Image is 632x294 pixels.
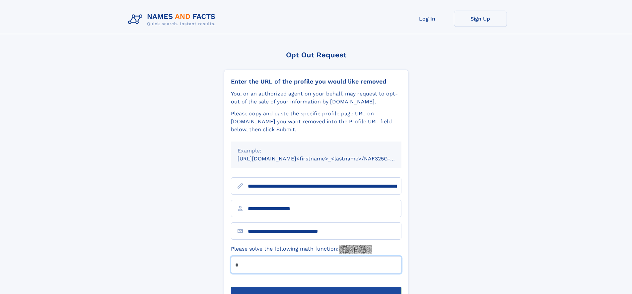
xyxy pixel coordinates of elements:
a: Log In [401,11,454,27]
div: Example: [238,147,395,155]
div: Please copy and paste the specific profile page URL on [DOMAIN_NAME] you want removed into the Pr... [231,110,401,134]
div: Enter the URL of the profile you would like removed [231,78,401,85]
label: Please solve the following math function: [231,245,372,254]
img: Logo Names and Facts [125,11,221,29]
small: [URL][DOMAIN_NAME]<firstname>_<lastname>/NAF325G-xxxxxxxx [238,155,414,162]
div: You, or an authorized agent on your behalf, may request to opt-out of the sale of your informatio... [231,90,401,106]
div: Opt Out Request [224,51,408,59]
a: Sign Up [454,11,507,27]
